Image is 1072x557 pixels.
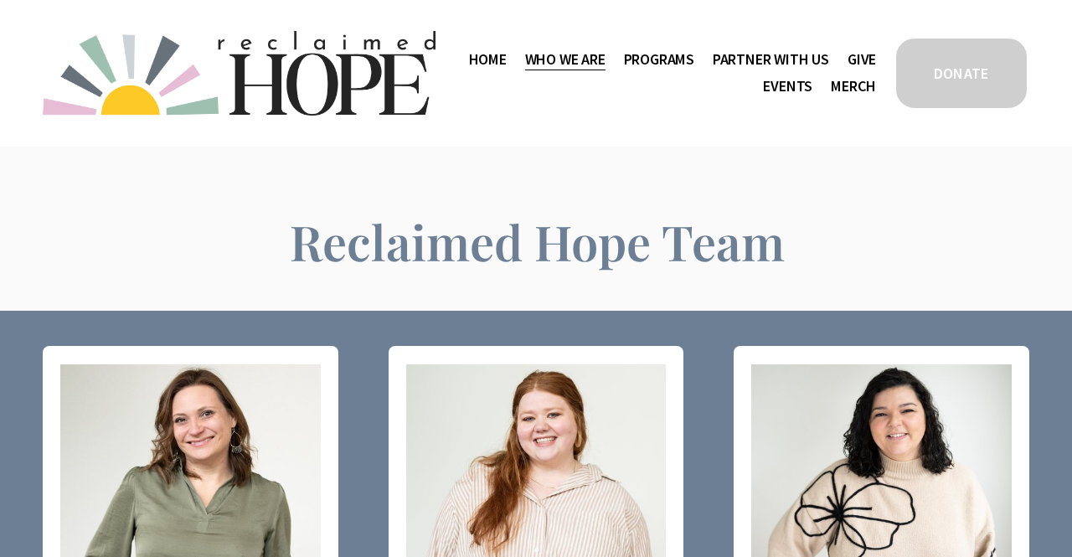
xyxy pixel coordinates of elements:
a: DONATE [894,36,1029,111]
span: Partner With Us [713,48,829,72]
a: Events [763,74,812,101]
a: Home [469,46,507,74]
a: Give [848,46,876,74]
span: Programs [624,48,695,72]
a: folder dropdown [624,46,695,74]
a: folder dropdown [525,46,606,74]
img: Reclaimed Hope Initiative [43,31,435,116]
span: Who We Are [525,48,606,72]
a: Merch [831,74,876,101]
a: folder dropdown [713,46,829,74]
span: Reclaimed Hope Team [290,209,785,274]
